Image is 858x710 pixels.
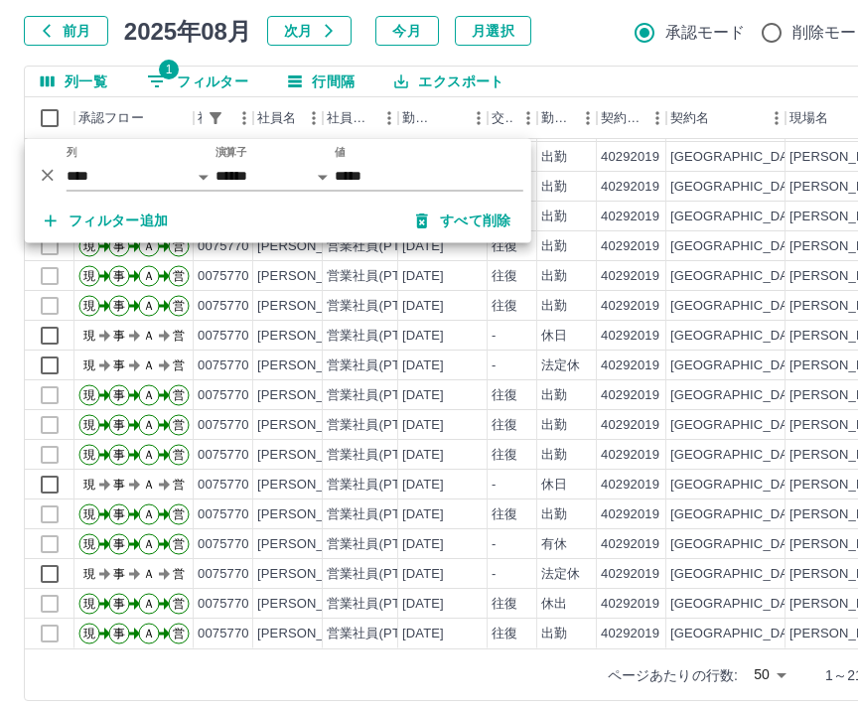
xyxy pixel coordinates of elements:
text: 現 [83,478,95,492]
div: 出勤 [541,386,567,405]
div: 出勤 [541,625,567,643]
div: [GEOGRAPHIC_DATA] [670,297,807,316]
div: 出勤 [541,237,567,256]
div: [DATE] [402,565,444,584]
text: Ａ [143,597,155,611]
div: 0075770 [198,476,249,495]
button: フィルター表示 [202,104,229,132]
div: 40292019 [601,148,659,167]
div: 40292019 [601,595,659,614]
div: 出勤 [541,208,567,226]
div: 0075770 [198,416,249,435]
div: 営業社員(PT契約) [327,327,431,346]
div: 40292019 [601,178,659,197]
p: ページあたりの行数: [608,665,738,685]
button: 行間隔 [272,67,370,96]
text: Ａ [143,239,155,253]
text: 現 [83,418,95,432]
div: 0075770 [198,625,249,643]
div: 休日 [541,476,567,495]
div: 契約名 [666,97,786,139]
div: 往復 [492,446,517,465]
div: [GEOGRAPHIC_DATA] [670,565,807,584]
div: [PERSON_NAME] [257,595,365,614]
text: 営 [173,597,185,611]
div: 社員名 [253,97,323,139]
button: エクスポート [378,67,519,96]
div: 0075770 [198,267,249,286]
text: Ａ [143,299,155,313]
div: [DATE] [402,356,444,375]
text: 事 [113,627,125,640]
text: 事 [113,418,125,432]
div: 現場名 [789,97,828,139]
div: 営業社員(PT契約) [327,386,431,405]
div: 出勤 [541,178,567,197]
text: 現 [83,507,95,521]
text: 事 [113,329,125,343]
div: [PERSON_NAME] [257,446,365,465]
button: メニュー [513,103,543,133]
text: Ａ [143,478,155,492]
text: 営 [173,537,185,551]
div: [PERSON_NAME] [257,476,365,495]
text: Ａ [143,418,155,432]
div: 休日 [541,327,567,346]
div: 0075770 [198,446,249,465]
div: 勤務区分 [537,97,597,139]
text: 営 [173,448,185,462]
text: 事 [113,507,125,521]
text: 事 [113,597,125,611]
div: 営業社員(PT契約) [327,356,431,375]
div: 往復 [492,416,517,435]
button: メニュー [762,103,791,133]
text: 営 [173,507,185,521]
div: [PERSON_NAME] [257,237,365,256]
button: ソート [436,104,464,132]
h5: 2025年08月 [124,16,251,46]
div: - [492,476,496,495]
div: 営業社員(PT契約) [327,565,431,584]
div: - [492,565,496,584]
div: 承認フロー [78,97,144,139]
div: [PERSON_NAME] [257,535,365,554]
div: 40292019 [601,535,659,554]
text: Ａ [143,269,155,283]
label: 値 [335,145,346,160]
div: 往復 [492,237,517,256]
div: 往復 [492,625,517,643]
div: [GEOGRAPHIC_DATA] [670,148,807,167]
text: 事 [113,239,125,253]
div: 40292019 [601,505,659,524]
div: [PERSON_NAME] [257,267,365,286]
div: 勤務区分 [541,97,573,139]
div: 契約名 [670,97,709,139]
div: 営業社員(PT契約) [327,446,431,465]
div: 40292019 [601,565,659,584]
text: 営 [173,388,185,402]
text: 現 [83,537,95,551]
div: 出勤 [541,505,567,524]
text: 営 [173,627,185,640]
div: 40292019 [601,386,659,405]
div: [PERSON_NAME] [257,625,365,643]
div: 社員番号 [194,97,253,139]
div: 40292019 [601,625,659,643]
span: 承認モード [665,21,746,45]
text: 事 [113,299,125,313]
div: [DATE] [402,595,444,614]
div: 出勤 [541,267,567,286]
div: [GEOGRAPHIC_DATA] [670,327,807,346]
div: 営業社員(PT契約) [327,476,431,495]
div: [GEOGRAPHIC_DATA] [670,535,807,554]
div: [DATE] [402,535,444,554]
div: 0075770 [198,327,249,346]
div: 社員区分 [323,97,398,139]
text: 事 [113,388,125,402]
text: Ａ [143,507,155,521]
button: 月選択 [455,16,531,46]
div: [GEOGRAPHIC_DATA] [670,386,807,405]
div: [DATE] [402,297,444,316]
div: [GEOGRAPHIC_DATA] [670,595,807,614]
span: 1 [159,60,179,79]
